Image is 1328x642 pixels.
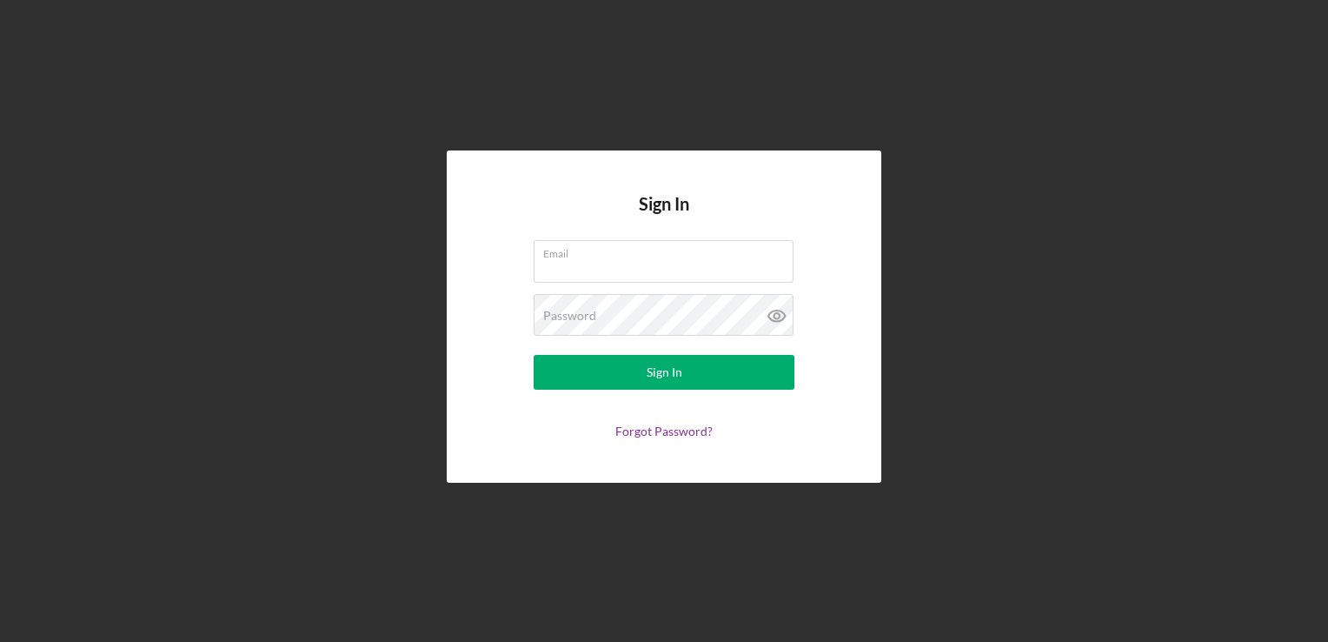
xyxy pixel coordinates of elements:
[615,424,713,438] a: Forgot Password?
[543,241,793,260] label: Email
[534,355,794,390] button: Sign In
[639,194,689,240] h4: Sign In
[543,309,596,323] label: Password
[647,355,682,390] div: Sign In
